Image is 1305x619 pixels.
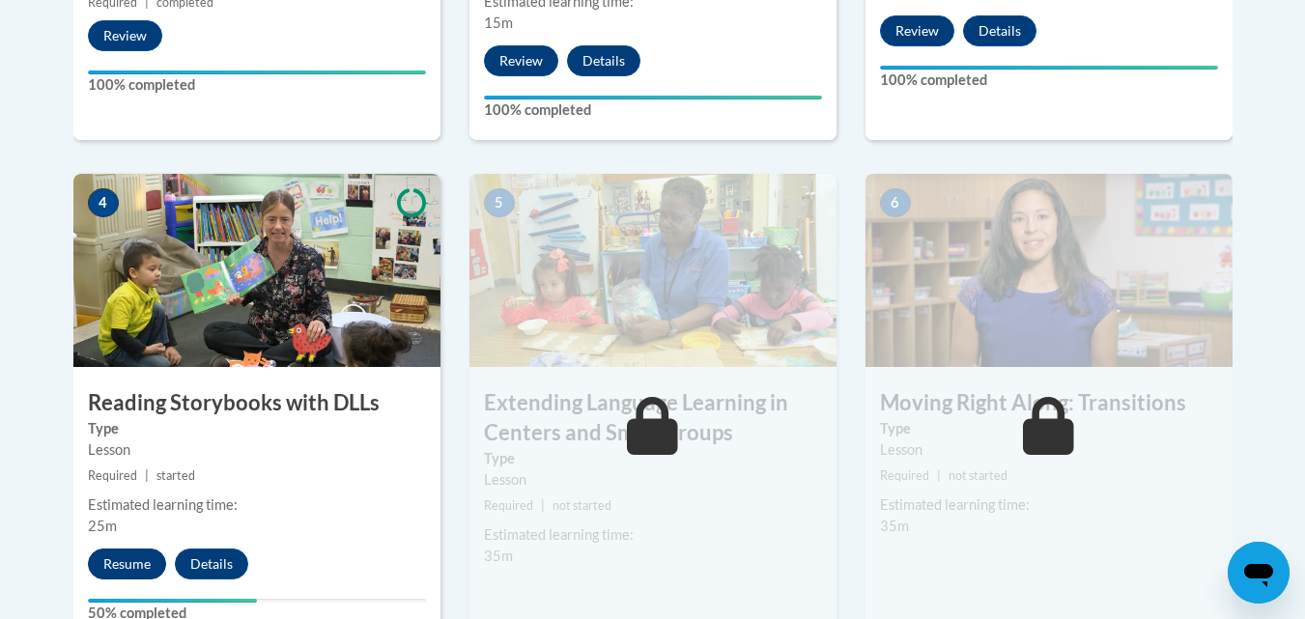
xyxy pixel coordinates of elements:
[880,418,1218,439] label: Type
[469,174,837,367] img: Course Image
[88,549,166,579] button: Resume
[88,418,426,439] label: Type
[541,498,545,513] span: |
[73,174,440,367] img: Course Image
[484,469,822,491] div: Lesson
[88,468,137,483] span: Required
[88,494,426,516] div: Estimated learning time:
[484,498,533,513] span: Required
[484,14,513,31] span: 15m
[73,388,440,418] h3: Reading Storybooks with DLLs
[865,388,1233,418] h3: Moving Right Along: Transitions
[484,45,558,76] button: Review
[1228,542,1290,604] iframe: Button to launch messaging window
[88,439,426,461] div: Lesson
[553,498,611,513] span: not started
[880,15,954,46] button: Review
[880,66,1218,70] div: Your progress
[175,549,248,579] button: Details
[88,20,162,51] button: Review
[484,96,822,99] div: Your progress
[880,70,1218,91] label: 100% completed
[484,524,822,546] div: Estimated learning time:
[484,448,822,469] label: Type
[156,468,195,483] span: started
[88,599,257,603] div: Your progress
[88,518,117,534] span: 25m
[937,468,941,483] span: |
[963,15,1036,46] button: Details
[880,439,1218,461] div: Lesson
[880,518,909,534] span: 35m
[484,548,513,564] span: 35m
[88,70,426,74] div: Your progress
[949,468,1007,483] span: not started
[880,468,929,483] span: Required
[484,188,515,217] span: 5
[880,494,1218,516] div: Estimated learning time:
[865,174,1233,367] img: Course Image
[484,99,822,121] label: 100% completed
[880,188,911,217] span: 6
[469,388,837,448] h3: Extending Language Learning in Centers and Small Groups
[145,468,149,483] span: |
[567,45,640,76] button: Details
[88,188,119,217] span: 4
[88,74,426,96] label: 100% completed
